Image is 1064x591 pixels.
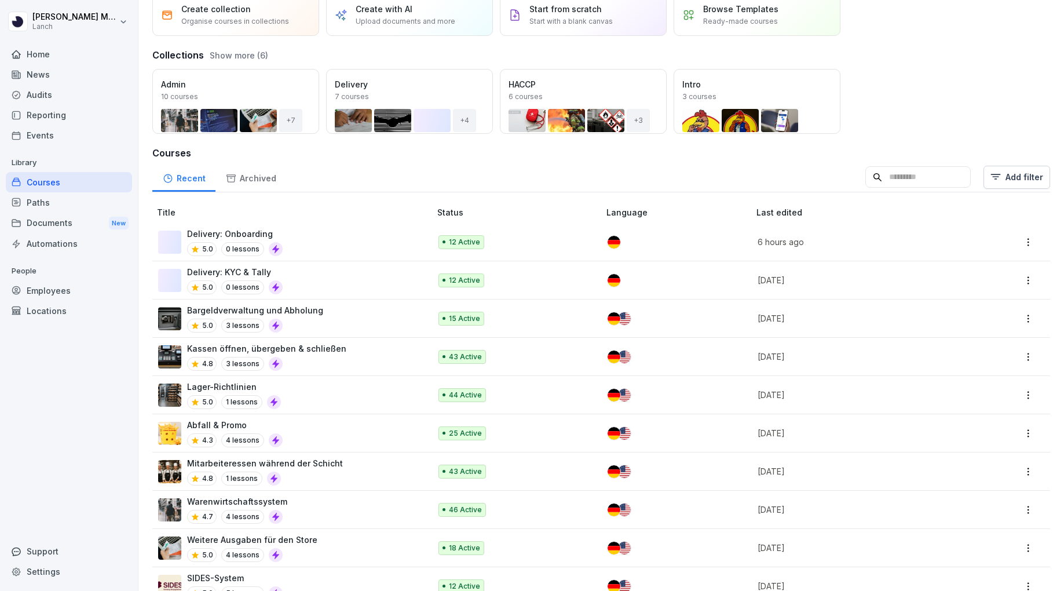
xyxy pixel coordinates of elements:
[187,457,343,469] p: Mitarbeiteressen während der Schicht
[109,217,129,230] div: New
[758,389,961,401] p: [DATE]
[6,44,132,64] a: Home
[529,3,602,15] p: Start from scratch
[356,3,412,15] p: Create with AI
[449,275,480,286] p: 12 Active
[618,312,631,325] img: us.svg
[509,92,543,102] p: 6 courses
[187,495,287,508] p: Warenwirtschaftssystem
[608,389,620,402] img: de.svg
[202,512,213,522] p: 4.7
[335,78,484,90] p: Delivery
[202,282,213,293] p: 5.0
[32,12,117,22] p: [PERSON_NAME] Meynert
[187,419,283,431] p: Abfall & Promo
[608,351,620,363] img: de.svg
[758,351,961,363] p: [DATE]
[627,109,650,132] div: + 3
[758,236,961,248] p: 6 hours ago
[202,320,213,331] p: 5.0
[6,172,132,192] div: Courses
[618,427,631,440] img: us.svg
[6,234,132,254] a: Automations
[32,23,117,31] p: Lanch
[983,166,1050,189] button: Add filter
[703,16,778,27] p: Ready-made courses
[158,422,181,445] img: urw3ytc7x1v5bfur977du01f.png
[682,78,832,90] p: Intro
[221,433,264,447] p: 4 lessons
[449,390,482,400] p: 44 Active
[221,395,262,409] p: 1 lessons
[606,206,752,218] p: Language
[529,16,613,27] p: Start with a blank canvas
[152,48,204,62] h3: Collections
[758,465,961,477] p: [DATE]
[202,397,213,407] p: 5.0
[356,16,455,27] p: Upload documents and more
[449,505,482,515] p: 46 Active
[187,381,281,393] p: Lager-Richtlinien
[608,542,620,554] img: de.svg
[6,213,132,234] div: Documents
[449,352,482,362] p: 43 Active
[6,561,132,582] a: Settings
[618,504,631,516] img: us.svg
[500,69,667,134] a: HACCP6 courses+3
[221,510,264,524] p: 4 lessons
[6,213,132,234] a: DocumentsNew
[6,154,132,172] p: Library
[181,3,251,15] p: Create collection
[703,3,778,15] p: Browse Templates
[6,301,132,321] a: Locations
[758,504,961,516] p: [DATE]
[158,384,181,407] img: g9g0z14z6r0gwnvoxvhir8sm.png
[157,206,433,218] p: Title
[152,69,319,134] a: Admin10 courses+7
[221,357,264,371] p: 3 lessons
[618,542,631,554] img: us.svg
[758,542,961,554] p: [DATE]
[6,64,132,85] a: News
[326,69,493,134] a: Delivery7 courses+4
[449,237,480,247] p: 12 Active
[758,312,961,324] p: [DATE]
[215,162,286,192] a: Archived
[158,460,181,483] img: xjzuossoc1a89jeij0tv46pl.png
[187,572,283,584] p: SIDES-System
[279,109,302,132] div: + 7
[449,466,482,477] p: 43 Active
[618,465,631,478] img: us.svg
[221,242,264,256] p: 0 lessons
[608,427,620,440] img: de.svg
[221,319,264,333] p: 3 lessons
[6,192,132,213] a: Paths
[202,550,213,560] p: 5.0
[682,92,716,102] p: 3 courses
[6,262,132,280] p: People
[6,280,132,301] a: Employees
[202,435,213,446] p: 4.3
[152,146,1050,160] h3: Courses
[158,345,181,369] img: h81973bi7xjfk70fncdre0go.png
[509,78,658,90] p: HACCP
[187,266,283,278] p: Delivery: KYC & Tally
[152,162,215,192] a: Recent
[6,85,132,105] a: Audits
[187,534,317,546] p: Weitere Ausgaben für den Store
[6,105,132,125] div: Reporting
[756,206,975,218] p: Last edited
[158,307,181,330] img: th9trzu144u9p3red8ow6id8.png
[335,92,369,102] p: 7 courses
[202,359,213,369] p: 4.8
[453,109,476,132] div: + 4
